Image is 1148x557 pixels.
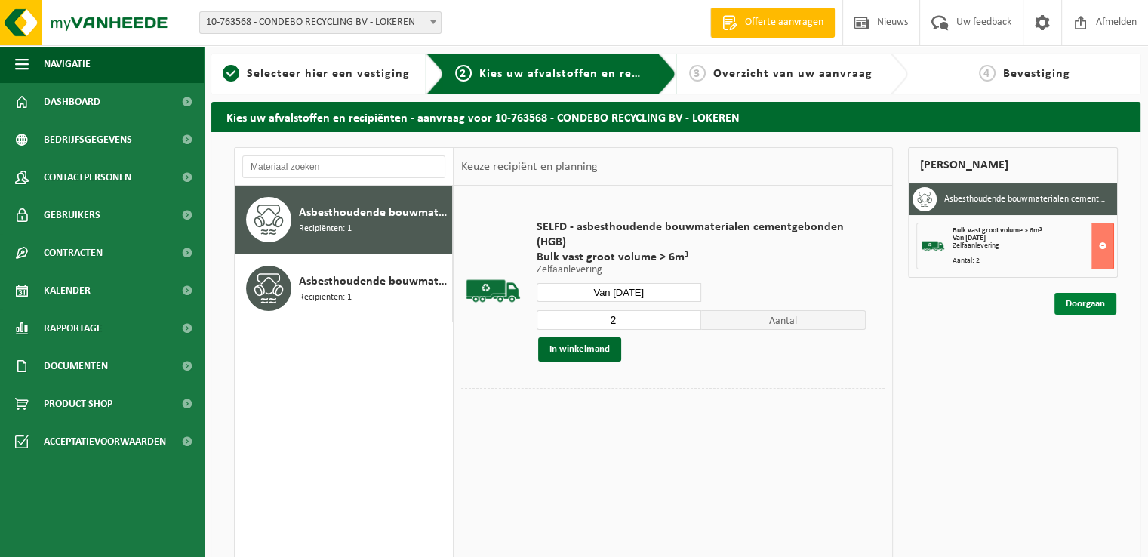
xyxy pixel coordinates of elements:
[953,226,1042,235] span: Bulk vast groot volume > 6m³
[944,187,1106,211] h3: Asbesthoudende bouwmaterialen cementgebonden (hechtgebonden)
[223,65,239,82] span: 1
[44,423,166,460] span: Acceptatievoorwaarden
[299,291,352,305] span: Recipiënten: 1
[1054,293,1116,315] a: Doorgaan
[44,121,132,158] span: Bedrijfsgegevens
[44,309,102,347] span: Rapportage
[979,65,996,82] span: 4
[242,155,445,178] input: Materiaal zoeken
[44,158,131,196] span: Contactpersonen
[538,337,621,362] button: In winkelmand
[741,15,827,30] span: Offerte aanvragen
[44,196,100,234] span: Gebruikers
[199,11,442,34] span: 10-763568 - CONDEBO RECYCLING BV - LOKEREN
[44,347,108,385] span: Documenten
[299,272,448,291] span: Asbesthoudende bouwmaterialen cementgebonden met isolatie(hechtgebonden)
[953,234,986,242] strong: Van [DATE]
[713,68,873,80] span: Overzicht van uw aanvraag
[689,65,706,82] span: 3
[908,147,1118,183] div: [PERSON_NAME]
[454,148,605,186] div: Keuze recipiënt en planning
[479,68,687,80] span: Kies uw afvalstoffen en recipiënten
[953,242,1113,250] div: Zelfaanlevering
[455,65,472,82] span: 2
[44,272,91,309] span: Kalender
[235,254,453,322] button: Asbesthoudende bouwmaterialen cementgebonden met isolatie(hechtgebonden) Recipiënten: 1
[44,385,112,423] span: Product Shop
[211,102,1140,131] h2: Kies uw afvalstoffen en recipiënten - aanvraag voor 10-763568 - CONDEBO RECYCLING BV - LOKEREN
[537,220,866,250] span: SELFD - asbesthoudende bouwmaterialen cementgebonden (HGB)
[235,186,453,254] button: Asbesthoudende bouwmaterialen cementgebonden (hechtgebonden) Recipiënten: 1
[44,83,100,121] span: Dashboard
[299,222,352,236] span: Recipiënten: 1
[537,283,701,302] input: Selecteer datum
[247,68,410,80] span: Selecteer hier een vestiging
[537,250,866,265] span: Bulk vast groot volume > 6m³
[537,265,866,275] p: Zelfaanlevering
[219,65,414,83] a: 1Selecteer hier een vestiging
[1003,68,1070,80] span: Bevestiging
[44,45,91,83] span: Navigatie
[710,8,835,38] a: Offerte aanvragen
[299,204,448,222] span: Asbesthoudende bouwmaterialen cementgebonden (hechtgebonden)
[44,234,103,272] span: Contracten
[701,310,866,330] span: Aantal
[953,257,1113,265] div: Aantal: 2
[200,12,441,33] span: 10-763568 - CONDEBO RECYCLING BV - LOKEREN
